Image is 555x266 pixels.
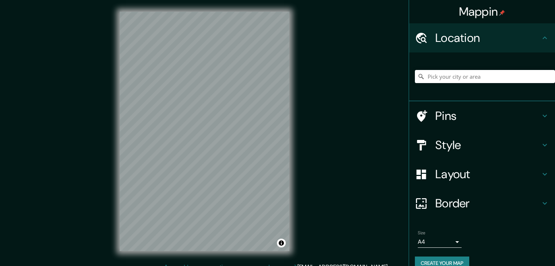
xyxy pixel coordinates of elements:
h4: Location [435,31,540,45]
label: Size [418,230,425,236]
h4: Border [435,196,540,211]
div: Layout [409,160,555,189]
div: A4 [418,236,462,248]
div: Location [409,23,555,52]
h4: Mappin [459,4,505,19]
div: Style [409,130,555,160]
img: pin-icon.png [499,10,505,16]
h4: Pins [435,109,540,123]
button: Toggle attribution [277,239,286,247]
iframe: Help widget launcher [490,238,547,258]
input: Pick your city or area [415,70,555,83]
h4: Style [435,138,540,152]
canvas: Map [120,12,289,251]
div: Border [409,189,555,218]
div: Pins [409,101,555,130]
h4: Layout [435,167,540,181]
